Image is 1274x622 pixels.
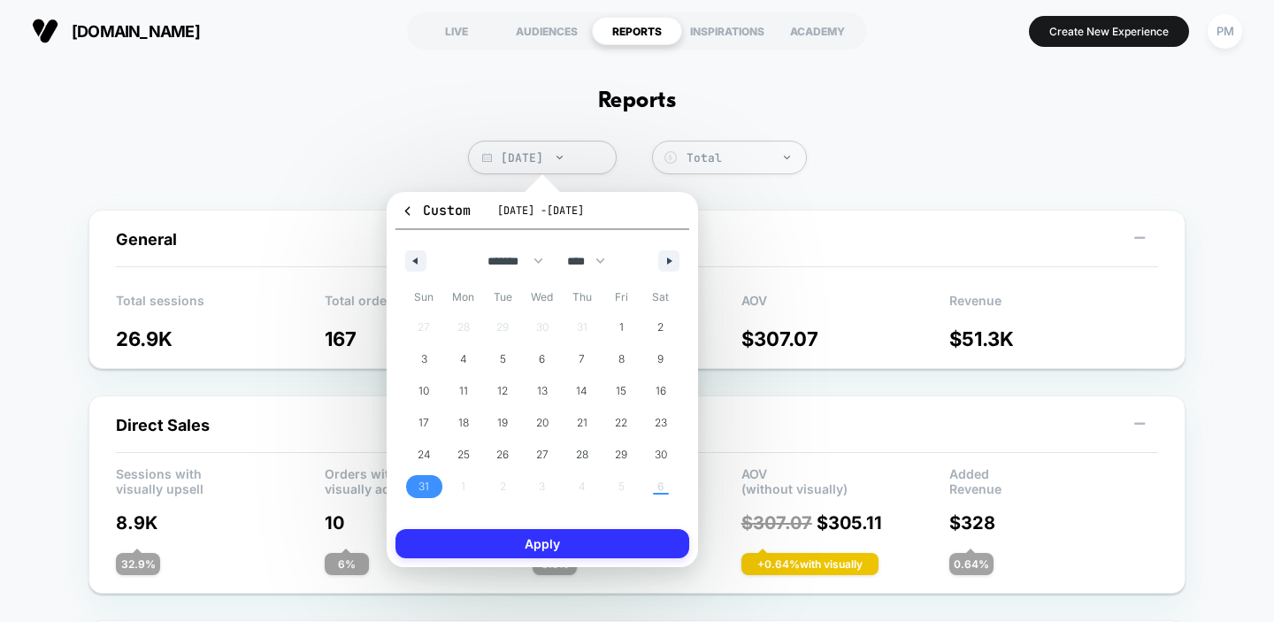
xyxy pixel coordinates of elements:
[741,512,950,534] p: $ 305.11
[404,343,444,375] button: 3
[32,18,58,44] img: Visually logo
[444,343,484,375] button: 4
[536,407,549,439] span: 20
[602,407,641,439] button: 22
[655,439,667,471] span: 30
[458,407,469,439] span: 18
[641,283,680,311] span: Sat
[562,407,602,439] button: 21
[395,201,689,230] button: Custom[DATE] -[DATE]
[619,311,624,343] span: 1
[116,293,325,319] p: Total sessions
[116,553,160,575] div: 32.9 %
[562,375,602,407] button: 14
[459,375,468,407] span: 11
[539,343,545,375] span: 6
[641,375,680,407] button: 16
[772,17,863,45] div: ACADEMY
[483,375,523,407] button: 12
[523,407,563,439] button: 20
[418,439,431,471] span: 24
[602,311,641,343] button: 1
[404,407,444,439] button: 17
[523,343,563,375] button: 6
[404,471,444,503] button: 31
[444,283,484,311] span: Mon
[116,327,325,350] p: 26.9K
[468,141,617,174] span: [DATE]
[523,283,563,311] span: Wed
[418,471,429,503] span: 31
[562,343,602,375] button: 7
[949,293,1158,319] p: Revenue
[401,202,471,219] span: Custom
[949,466,1158,493] p: Added Revenue
[27,17,205,45] button: [DOMAIN_NAME]
[556,156,563,159] img: end
[483,439,523,471] button: 26
[1029,16,1189,47] button: Create New Experience
[562,439,602,471] button: 28
[523,439,563,471] button: 27
[615,407,627,439] span: 22
[483,407,523,439] button: 19
[641,343,680,375] button: 9
[418,375,429,407] span: 10
[602,439,641,471] button: 29
[656,375,666,407] span: 16
[116,416,210,434] span: Direct Sales
[592,17,682,45] div: REPORTS
[741,327,950,350] p: $ 307.07
[657,311,664,343] span: 2
[497,203,584,218] span: [DATE] - [DATE]
[460,343,467,375] span: 4
[577,407,587,439] span: 21
[116,466,325,493] p: Sessions with visually upsell
[536,439,549,471] span: 27
[741,466,950,493] p: AOV (without visually)
[444,439,484,471] button: 25
[949,327,1158,350] p: $ 51.3K
[418,407,429,439] span: 17
[641,407,680,439] button: 23
[668,153,672,162] tspan: $
[616,375,626,407] span: 15
[576,375,587,407] span: 14
[741,553,879,575] div: + 0.64 % with visually
[116,230,177,249] span: General
[496,439,509,471] span: 26
[325,293,533,319] p: Total orders
[483,343,523,375] button: 5
[687,150,797,165] div: Total
[602,283,641,311] span: Fri
[325,512,533,534] p: 10
[457,439,470,471] span: 25
[116,512,325,534] p: 8.9K
[421,343,427,375] span: 3
[579,343,585,375] span: 7
[444,407,484,439] button: 18
[598,88,676,114] h1: Reports
[482,153,492,162] img: calendar
[615,439,627,471] span: 29
[497,407,508,439] span: 19
[784,156,790,159] img: end
[602,343,641,375] button: 8
[404,439,444,471] button: 24
[741,512,812,534] span: $ 307.07
[949,553,994,575] div: 0.64 %
[602,375,641,407] button: 15
[641,311,680,343] button: 2
[325,553,369,575] div: 6 %
[576,439,588,471] span: 28
[741,293,950,319] p: AOV
[325,466,533,493] p: Orders with visually added products
[618,343,625,375] span: 8
[949,512,1158,534] p: $ 328
[404,375,444,407] button: 10
[562,283,602,311] span: Thu
[502,17,592,45] div: AUDIENCES
[72,22,200,41] span: [DOMAIN_NAME]
[655,407,667,439] span: 23
[500,343,506,375] span: 5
